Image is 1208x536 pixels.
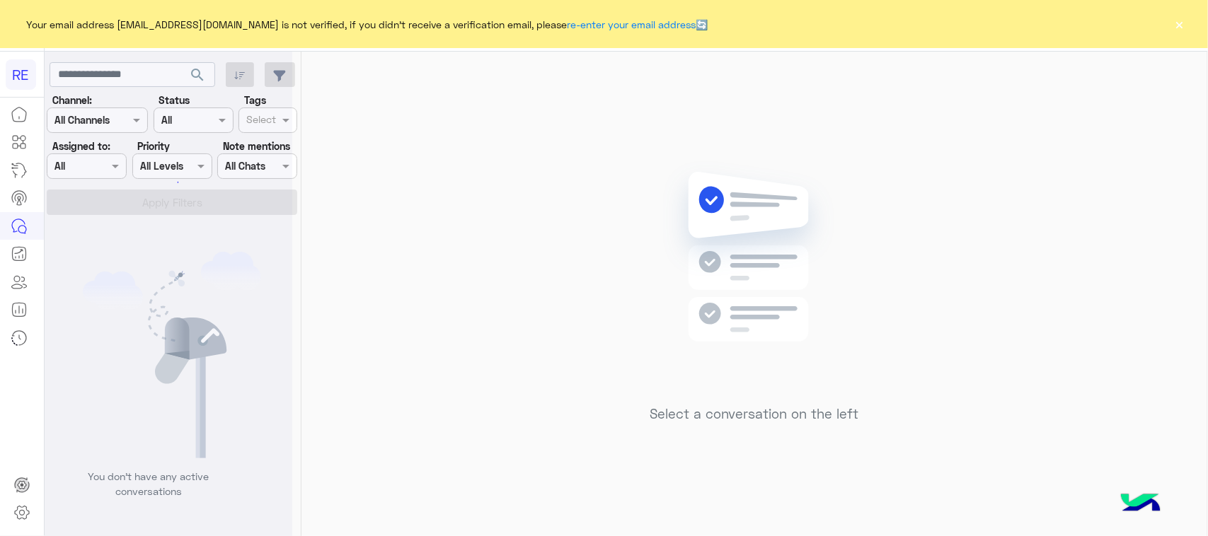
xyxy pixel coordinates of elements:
[652,161,857,395] img: no messages
[568,18,696,30] a: re-enter your email address
[650,406,859,422] h5: Select a conversation on the left
[27,17,708,32] span: Your email address [EMAIL_ADDRESS][DOMAIN_NAME] is not verified, if you didn't receive a verifica...
[6,59,36,90] div: RE
[244,112,276,130] div: Select
[156,170,180,194] div: loading...
[1173,17,1187,31] button: ×
[1116,479,1166,529] img: hulul-logo.png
